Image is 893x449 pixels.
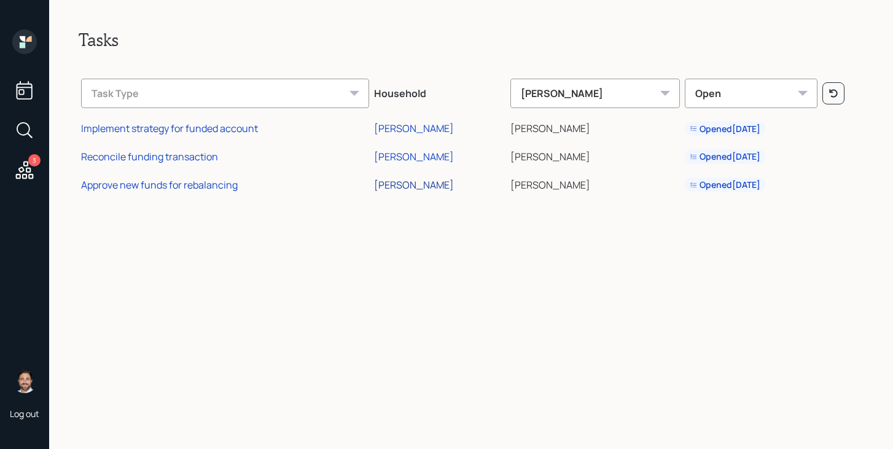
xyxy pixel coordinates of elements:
[685,79,817,108] div: Open
[508,169,682,197] td: [PERSON_NAME]
[374,122,454,135] div: [PERSON_NAME]
[28,154,41,166] div: 3
[81,178,238,192] div: Approve new funds for rebalancing
[374,178,454,192] div: [PERSON_NAME]
[374,150,454,163] div: [PERSON_NAME]
[690,179,760,191] div: Opened [DATE]
[690,123,760,135] div: Opened [DATE]
[12,369,37,393] img: michael-russo-headshot.png
[690,150,760,163] div: Opened [DATE]
[81,150,218,163] div: Reconcile funding transaction
[372,70,508,113] th: Household
[79,29,864,50] h2: Tasks
[508,113,682,141] td: [PERSON_NAME]
[81,122,258,135] div: Implement strategy for funded account
[10,408,39,420] div: Log out
[508,141,682,169] td: [PERSON_NAME]
[81,79,369,108] div: Task Type
[510,79,680,108] div: [PERSON_NAME]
